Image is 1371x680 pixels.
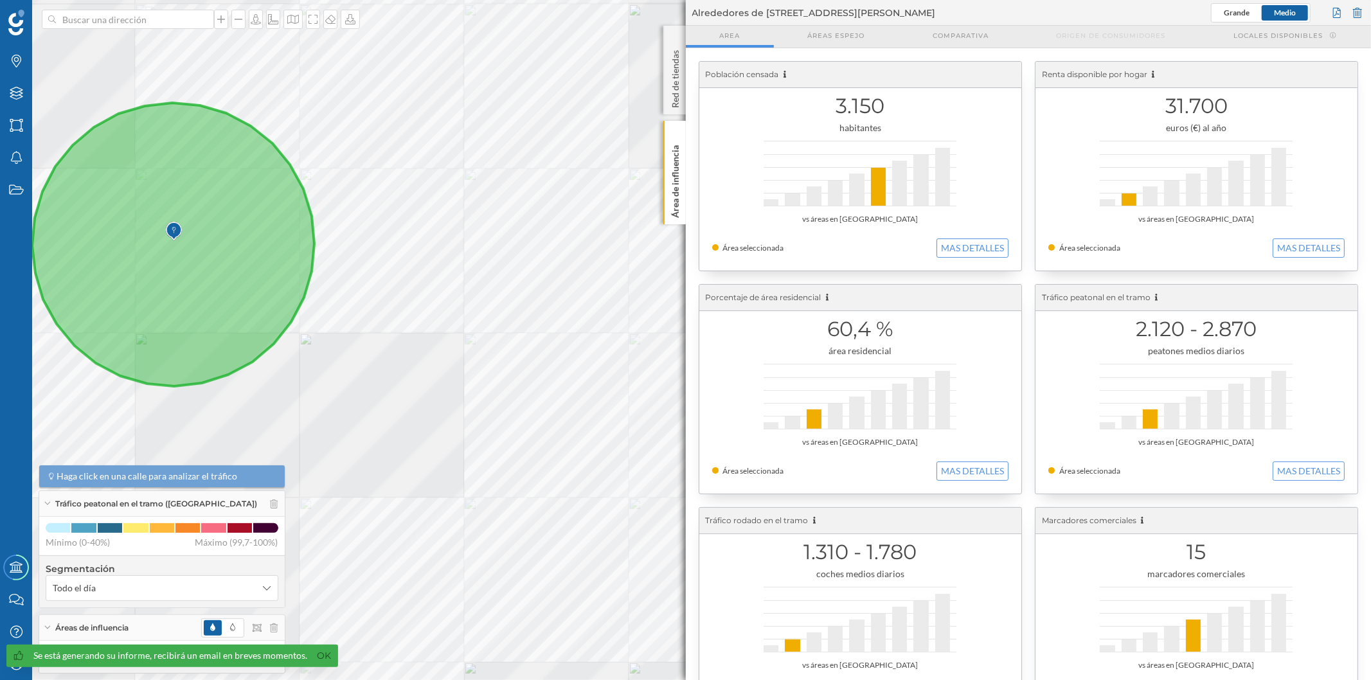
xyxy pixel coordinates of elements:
[712,344,1008,357] div: área residencial
[8,10,24,35] img: Geoblink Logo
[1048,213,1345,226] div: vs áreas en [GEOGRAPHIC_DATA]
[808,31,865,40] span: Áreas espejo
[668,140,681,218] p: Área de influencia
[712,659,1008,672] div: vs áreas en [GEOGRAPHIC_DATA]
[1274,8,1296,17] span: Medio
[692,6,936,19] span: Alrededores de [STREET_ADDRESS][PERSON_NAME]
[166,219,182,244] img: Marker
[1056,31,1165,40] span: Origen de consumidores
[699,508,1021,534] div: Tráfico rodado en el tramo
[314,649,335,663] a: Ok
[195,536,278,549] span: Máximo (99,7-100%)
[1273,238,1345,258] button: MAS DETALLES
[668,45,681,108] p: Red de tiendas
[699,62,1021,88] div: Población censada
[712,436,1008,449] div: vs áreas en [GEOGRAPHIC_DATA]
[1224,8,1250,17] span: Grande
[46,562,278,575] h4: Segmentación
[1048,659,1345,672] div: vs áreas en [GEOGRAPHIC_DATA]
[1059,466,1120,476] span: Área seleccionada
[46,536,110,549] span: Mínimo (0-40%)
[712,317,1008,341] h1: 60,4 %
[699,285,1021,311] div: Porcentaje de área residencial
[53,582,96,595] span: Todo el día
[1048,436,1345,449] div: vs áreas en [GEOGRAPHIC_DATA]
[1048,94,1345,118] h1: 31.700
[723,466,784,476] span: Área seleccionada
[57,470,238,483] span: Haga click en una calle para analizar el tráfico
[719,31,740,40] span: Area
[712,568,1008,580] div: coches medios diarios
[712,540,1008,564] h1: 1.310 - 1.780
[1048,317,1345,341] h1: 2.120 - 2.870
[55,498,257,510] span: Tráfico peatonal en el tramo ([GEOGRAPHIC_DATA])
[1048,568,1345,580] div: marcadores comerciales
[1048,344,1345,357] div: peatones medios diarios
[712,213,1008,226] div: vs áreas en [GEOGRAPHIC_DATA]
[936,461,1008,481] button: MAS DETALLES
[1048,540,1345,564] h1: 15
[1048,121,1345,134] div: euros (€) al año
[712,94,1008,118] h1: 3.150
[1035,285,1358,311] div: Tráfico peatonal en el tramo
[933,31,989,40] span: Comparativa
[1059,243,1120,253] span: Área seleccionada
[936,238,1008,258] button: MAS DETALLES
[723,243,784,253] span: Área seleccionada
[1273,461,1345,481] button: MAS DETALLES
[34,649,308,662] div: Se está generando su informe, recibirá un email en breves momentos.
[1035,508,1358,534] div: Marcadores comerciales
[1233,31,1323,40] span: Locales disponibles
[55,622,129,634] span: Áreas de influencia
[1035,62,1358,88] div: Renta disponible por hogar
[712,121,1008,134] div: habitantes
[26,9,71,21] span: Soporte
